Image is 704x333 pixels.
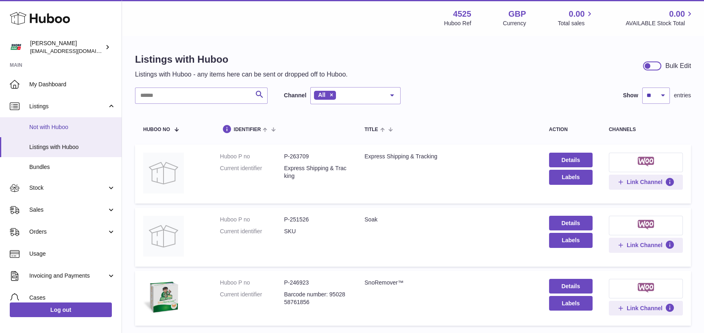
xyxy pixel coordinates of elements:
dd: P-246923 [284,279,348,287]
button: Link Channel [609,301,683,315]
a: 0.00 Total sales [558,9,594,27]
span: identifier [234,127,261,132]
span: 0.00 [569,9,585,20]
img: SnoRemover™ [143,279,184,315]
span: title [364,127,378,132]
strong: 4525 [453,9,471,20]
span: Stock [29,184,107,192]
div: Soak [364,216,533,223]
button: Labels [549,233,593,248]
span: 0.00 [669,9,685,20]
button: Link Channel [609,238,683,252]
label: Channel [284,92,306,99]
a: Details [549,216,593,230]
span: Bundles [29,163,116,171]
img: woocommerce-small.png [638,283,654,293]
div: Express Shipping & Tracking [364,153,533,160]
dd: SKU [284,228,348,235]
img: woocommerce-small.png [638,220,654,230]
img: internalAdmin-4525@internal.huboo.com [10,41,22,53]
span: Sales [29,206,107,214]
div: action [549,127,593,132]
div: SnoRemover™ [364,279,533,287]
a: Details [549,279,593,294]
dd: Barcode number: 9502858761856 [284,291,348,306]
dt: Current identifier [220,228,284,235]
h1: Listings with Huboo [135,53,348,66]
span: My Dashboard [29,81,116,88]
span: AVAILABLE Stock Total [626,20,694,27]
img: Soak [143,216,184,256]
span: Link Channel [627,305,663,312]
div: Currency [503,20,526,27]
a: Log out [10,302,112,317]
button: Labels [549,170,593,184]
a: Details [549,153,593,167]
span: Listings [29,103,107,110]
dt: Current identifier [220,164,284,180]
span: Link Channel [627,178,663,186]
a: 0.00 AVAILABLE Stock Total [626,9,694,27]
span: All [318,92,325,98]
button: Labels [549,296,593,311]
div: Huboo Ref [444,20,471,27]
dd: P-263709 [284,153,348,160]
img: woocommerce-small.png [638,157,654,166]
div: Bulk Edit [665,61,691,70]
dt: Huboo P no [220,279,284,287]
label: Show [623,92,638,99]
span: Total sales [558,20,594,27]
span: Invoicing and Payments [29,272,107,280]
span: entries [674,92,691,99]
span: Orders [29,228,107,236]
dt: Huboo P no [220,153,284,160]
dd: P-251526 [284,216,348,223]
span: Huboo no [143,127,170,132]
dd: Express Shipping & Tracking [284,164,348,180]
strong: GBP [508,9,526,20]
span: Usage [29,250,116,258]
span: Link Channel [627,241,663,249]
dt: Current identifier [220,291,284,306]
div: [PERSON_NAME] [30,39,103,55]
p: Listings with Huboo - any items here can be sent or dropped off to Huboo. [135,70,348,79]
span: Listings with Huboo [29,143,116,151]
button: Link Channel [609,175,683,189]
dt: Huboo P no [220,216,284,223]
span: Cases [29,294,116,302]
img: Express Shipping & Tracking [143,153,184,193]
span: [EMAIL_ADDRESS][DOMAIN_NAME] [30,48,120,54]
span: Not with Huboo [29,123,116,131]
div: channels [609,127,683,132]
